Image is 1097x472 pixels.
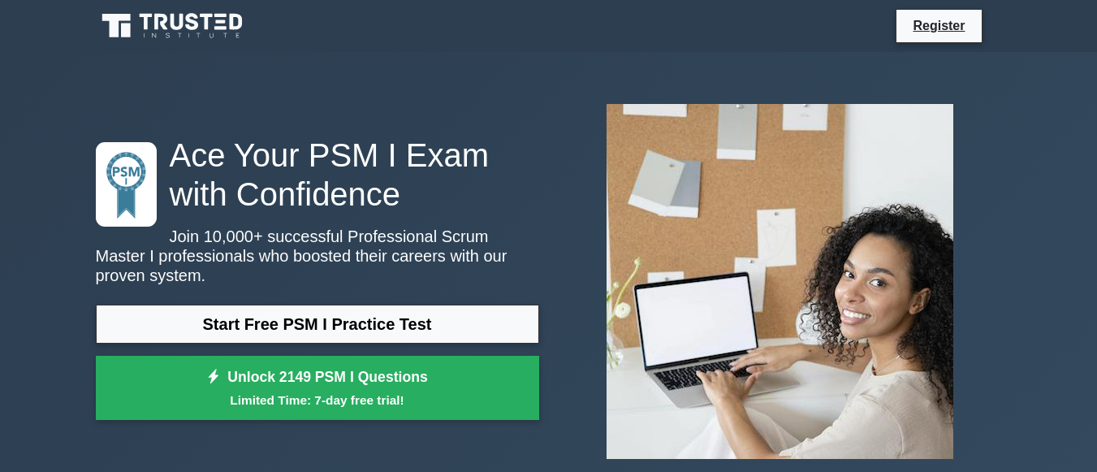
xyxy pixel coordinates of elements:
[116,391,519,409] small: Limited Time: 7-day free trial!
[96,356,539,421] a: Unlock 2149 PSM I QuestionsLimited Time: 7-day free trial!
[96,227,539,285] p: Join 10,000+ successful Professional Scrum Master I professionals who boosted their careers with ...
[96,305,539,344] a: Start Free PSM I Practice Test
[96,136,539,214] h1: Ace Your PSM I Exam with Confidence
[903,15,974,36] a: Register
